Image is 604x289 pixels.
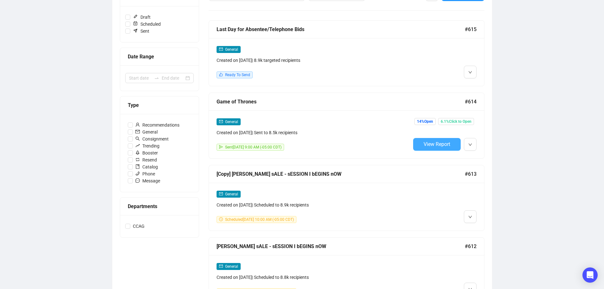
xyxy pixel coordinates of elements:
span: Phone [133,170,158,177]
span: message [135,178,140,183]
span: Resend [133,156,159,163]
span: search [135,136,140,141]
div: [PERSON_NAME] sALE - sESSION I bEGINS nOW [217,242,465,250]
span: General [225,120,238,124]
div: Game of Thrones [217,98,465,106]
div: Last Day for Absentee/Telephone Bids [217,25,465,33]
span: to [154,76,159,81]
span: mail [219,47,223,51]
button: View Report [413,138,461,151]
span: Scheduled [130,21,163,28]
span: #613 [465,170,477,178]
span: rocket [135,150,140,155]
span: General [133,128,160,135]
a: Game of Thrones#614mailGeneralCreated on [DATE]| Sent to 8.5k recipientssendSent[DATE] 9:00 AM (-... [209,93,484,159]
span: #612 [465,242,477,250]
div: Created on [DATE] | 8.9k targeted recipients [217,57,411,64]
div: Type [128,101,191,109]
span: #615 [465,25,477,33]
span: Trending [133,142,162,149]
a: [Copy] [PERSON_NAME] sALE - sESSION I bEGINS nOW#613mailGeneralCreated on [DATE]| Scheduled to 8.... [209,165,484,231]
span: book [135,164,140,169]
span: 6.1% Click to Open [438,118,474,125]
input: Start date [129,75,152,82]
span: send [219,145,223,149]
span: CCAG [130,223,147,230]
span: swap-right [154,76,159,81]
span: down [468,143,472,147]
input: End date [162,75,184,82]
a: Last Day for Absentee/Telephone Bids#615mailGeneralCreated on [DATE]| 8.9k targeted recipientslik... [209,20,484,86]
span: Recommendations [133,122,182,128]
span: down [468,215,472,219]
span: Consignment [133,135,171,142]
span: General [225,264,238,269]
span: 14% Open [414,118,436,125]
span: Message [133,177,163,184]
div: Created on [DATE] | Scheduled to 8.9k recipients [217,201,411,208]
span: Booster [133,149,160,156]
div: Departments [128,202,191,210]
div: Created on [DATE] | Sent to 8.5k recipients [217,129,411,136]
span: General [225,192,238,196]
span: clock-circle [219,217,223,221]
span: retweet [135,157,140,162]
span: Catalog [133,163,160,170]
span: user [135,122,140,127]
span: mail [135,129,140,134]
span: phone [135,171,140,176]
div: Date Range [128,53,191,61]
span: mail [219,192,223,196]
span: rise [135,143,140,148]
span: View Report [424,141,450,147]
span: Draft [130,14,153,21]
span: like [219,73,223,76]
span: Sent [DATE] 9:00 AM (-05:00 CDT) [225,145,282,149]
span: Sent [130,28,152,35]
span: Scheduled [DATE] 10:00 AM (-05:00 CDT) [225,217,294,222]
span: General [225,47,238,52]
span: down [468,70,472,74]
div: Open Intercom Messenger [582,267,598,283]
div: Created on [DATE] | Scheduled to 8.8k recipients [217,274,411,281]
span: mail [219,264,223,268]
span: mail [219,120,223,123]
span: Ready To Send [225,73,250,77]
span: #614 [465,98,477,106]
div: [Copy] [PERSON_NAME] sALE - sESSION I bEGINS nOW [217,170,465,178]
